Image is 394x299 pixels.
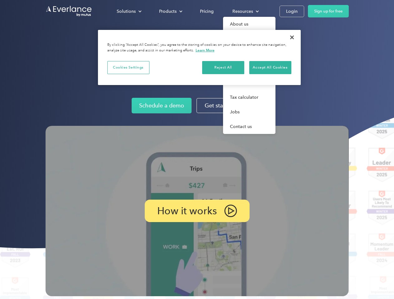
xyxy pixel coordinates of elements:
div: Solutions [117,7,136,15]
a: About us [223,17,275,31]
a: Contact us [223,119,275,134]
a: Get started for free [197,98,262,113]
div: By clicking “Accept All Cookies”, you agree to the storing of cookies on your device to enhance s... [107,42,291,53]
div: Pricing [200,7,214,15]
div: Cookie banner [98,30,301,85]
div: Login [286,7,298,15]
div: Solutions [110,6,147,17]
input: Submit [46,37,77,50]
div: Privacy [98,30,301,85]
a: Go to homepage [46,5,92,17]
a: More information about your privacy, opens in a new tab [196,48,215,52]
nav: Resources [223,17,275,134]
a: Schedule a demo [132,98,192,113]
button: Reject All [202,61,244,74]
div: Products [153,6,187,17]
a: Login [280,6,304,17]
a: Sign up for free [308,5,349,17]
a: Pricing [194,6,220,17]
button: Cookies Settings [107,61,149,74]
button: Close [285,31,299,44]
button: Accept All Cookies [249,61,291,74]
div: Resources [226,6,264,17]
a: Jobs [223,105,275,119]
div: Products [159,7,177,15]
div: Resources [232,7,253,15]
a: Tax calculator [223,90,275,105]
p: How it works [157,207,217,215]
